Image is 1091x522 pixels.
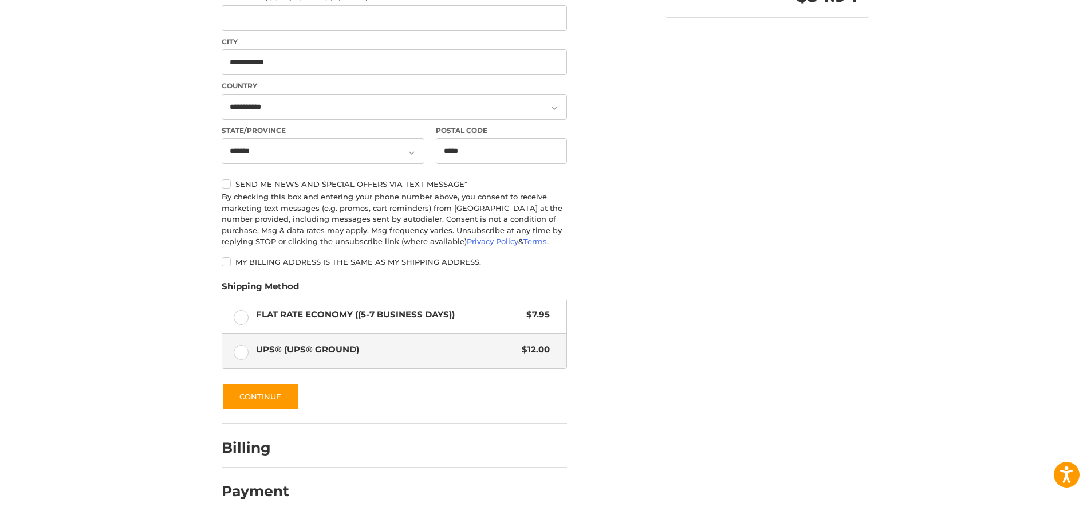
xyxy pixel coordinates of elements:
[222,439,289,457] h2: Billing
[222,280,299,299] legend: Shipping Method
[436,125,568,136] label: Postal Code
[222,81,567,91] label: Country
[222,383,300,410] button: Continue
[222,191,567,248] div: By checking this box and entering your phone number above, you consent to receive marketing text ...
[222,179,567,189] label: Send me news and special offers via text message*
[521,308,550,321] span: $7.95
[256,308,521,321] span: Flat Rate Economy ((5-7 Business Days))
[467,237,518,246] a: Privacy Policy
[222,257,567,266] label: My billing address is the same as my shipping address.
[222,125,424,136] label: State/Province
[523,237,547,246] a: Terms
[256,343,517,356] span: UPS® (UPS® Ground)
[222,37,567,47] label: City
[516,343,550,356] span: $12.00
[222,482,289,500] h2: Payment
